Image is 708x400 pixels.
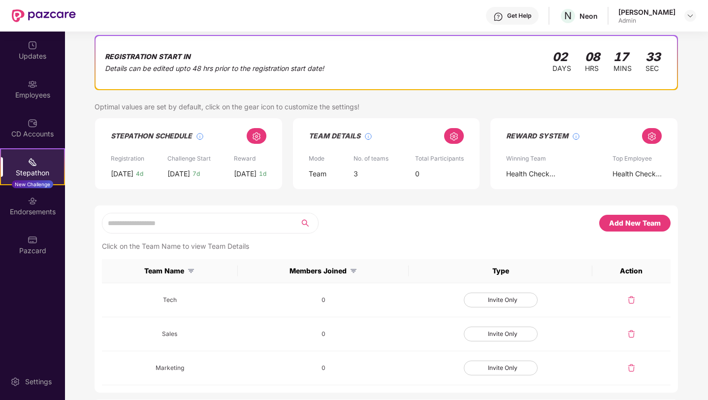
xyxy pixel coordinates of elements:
div: MINS [613,63,632,74]
img: svg+xml;base64,PHN2ZyBpZD0iU2V0dGluZy0yMHgyMCIgeG1sbnM9Imh0dHA6Ly93d3cudzMub3JnLzIwMDAvc3ZnIiB3aW... [10,377,20,387]
div: Team Name [144,267,195,275]
div: Action [620,267,643,274]
div: Health Checkup [612,168,662,179]
img: svg+xml;base64,PHN2ZyB3aWR0aD0iMTYiIGhlaWdodD0iMTciIHZpZXdCb3g9IjAgMCAxNiAxNyIgZmlsbD0ibm9uZSIgeG... [626,329,636,339]
span: 7d [193,171,200,177]
div: SEC [645,63,660,74]
div: Admin [618,17,676,25]
span: 0 [322,364,325,371]
div: Challenge Start [167,156,211,162]
div: Add New Team [609,218,661,229]
div: Settings [22,377,55,387]
div: 02 [552,51,571,63]
div: New Challenge [12,180,53,188]
img: svg+xml;base64,PHN2ZyBpZD0iU2V0dGluZy0zMngzMiIgeG1sbnM9Imh0dHA6Ly93d3cudzMub3JnLzIwMDAvc3ZnIiB3aW... [647,132,657,141]
div: 08 [585,51,600,63]
div: Mode [309,156,324,162]
div: Type [492,267,509,274]
div: HRS [585,63,600,74]
span: 0 [322,330,325,337]
div: Click on the Team Name to view Team Details [102,241,671,251]
div: Stepathon Schedule [111,130,192,142]
div: REGISTRATION START IN [105,51,324,63]
span: 1d [259,171,266,177]
div: 17 [613,51,632,63]
img: New Pazcare Logo [12,9,76,22]
img: svg+xml;base64,PHN2ZyB4bWxucz0iaHR0cDovL3d3dy53My5vcmcvMjAwMC9zdmciIHdpZHRoPSIyMSIgaGVpZ2h0PSIyMC... [28,157,37,167]
img: svg+xml;base64,PHN2ZyBpZD0iSGVscC0zMngzMiIgeG1sbnM9Imh0dHA6Ly93d3cudzMub3JnLzIwMDAvc3ZnIiB3aWR0aD... [493,12,503,22]
div: Team Details [309,130,360,142]
div: Optimal values are set by default, click on the gear icon to customize the settings! [95,102,678,112]
img: svg+xml;base64,PHN2ZyB3aWR0aD0iMTYiIGhlaWdodD0iMTciIHZpZXdCb3g9IjAgMCAxNiAxNyIgZmlsbD0ibm9uZSIgeG... [626,295,636,305]
img: svg+xml;base64,PHN2ZyB3aWR0aD0iMTYiIGhlaWdodD0iMTciIHZpZXdCb3g9IjAgMCAxNiAxNyIgZmlsbD0ibm9uZSIgeG... [187,267,195,275]
button: search [293,213,318,233]
img: svg+xml;base64,PHN2ZyBpZD0iSW5mb18tXzMyeDMyIiBkYXRhLW5hbWU9IkluZm8gLSAzMngzMiIgeG1sbnM9Imh0dHA6Ly... [196,133,204,140]
img: svg+xml;base64,PHN2ZyBpZD0iU2V0dGluZy0zMngzMiIgeG1sbnM9Imh0dHA6Ly93d3cudzMub3JnLzIwMDAvc3ZnIiB3aW... [449,132,459,141]
div: Reward System [506,130,568,142]
div: Invite Only [464,361,538,375]
div: Winning Team [506,156,546,162]
div: Members Joined [290,267,357,275]
img: svg+xml;base64,PHN2ZyBpZD0iSW5mb18tXzMyeDMyIiBkYXRhLW5hbWU9IkluZm8gLSAzMngzMiIgeG1sbnM9Imh0dHA6Ly... [572,133,580,140]
div: [DATE] [234,168,257,179]
img: svg+xml;base64,PHN2ZyBpZD0iRHJvcGRvd24tMzJ4MzIiIHhtbG5zPSJodHRwOi8vd3d3LnczLm9yZy8yMDAwL3N2ZyIgd2... [686,12,694,20]
img: svg+xml;base64,PHN2ZyB3aWR0aD0iMTYiIGhlaWdodD0iMTciIHZpZXdCb3g9IjAgMCAxNiAxNyIgZmlsbD0ibm9uZSIgeG... [626,363,636,373]
div: Get Help [507,12,531,20]
img: svg+xml;base64,PHN2ZyBpZD0iRW5kb3JzZW1lbnRzIiB4bWxucz0iaHR0cDovL3d3dy53My5vcmcvMjAwMC9zdmciIHdpZH... [28,196,37,206]
img: svg+xml;base64,PHN2ZyBpZD0iVXBkYXRlZCIgeG1sbnM9Imh0dHA6Ly93d3cudzMub3JnLzIwMDAvc3ZnIiB3aWR0aD0iMj... [28,40,37,50]
span: search [301,219,309,227]
div: [PERSON_NAME] [618,7,676,17]
span: 4d [136,171,143,177]
div: Invite Only [464,327,538,341]
div: Invite Only [464,293,538,307]
div: Marketing [110,362,230,374]
img: svg+xml;base64,PHN2ZyBpZD0iSW5mb18tXzMyeDMyIiBkYXRhLW5hbWU9IkluZm8gLSAzMngzMiIgeG1sbnM9Imh0dHA6Ly... [364,133,372,140]
div: Tech [110,294,230,306]
div: Sales [110,328,230,340]
span: 0 [322,296,325,303]
div: 33 [645,51,660,63]
div: [DATE] [167,168,190,179]
div: Total Participants [415,156,464,162]
img: svg+xml;base64,PHN2ZyB3aWR0aD0iMTYiIGhlaWdodD0iMTciIHZpZXdCb3g9IjAgMCAxNiAxNyIgZmlsbD0ibm9uZSIgeG... [350,267,357,275]
div: [DATE] [111,168,133,179]
img: svg+xml;base64,PHN2ZyBpZD0iUGF6Y2FyZCIgeG1sbnM9Imh0dHA6Ly93d3cudzMub3JnLzIwMDAvc3ZnIiB3aWR0aD0iMj... [28,235,37,245]
div: Reward [234,156,256,162]
div: Team [309,168,326,179]
span: N [564,10,572,22]
div: Neon [579,11,598,21]
div: Health Checkup [506,168,555,179]
div: Details can be edited upto 48 hrs prior to the registration start date! [105,63,324,74]
div: Top Employee [612,156,652,162]
img: svg+xml;base64,PHN2ZyBpZD0iU2V0dGluZy0zMngzMiIgeG1sbnM9Imh0dHA6Ly93d3cudzMub3JnLzIwMDAvc3ZnIiB3aW... [252,132,261,141]
div: No. of teams [354,156,388,162]
div: 0 [415,168,419,179]
div: 3 [354,168,358,179]
img: svg+xml;base64,PHN2ZyBpZD0iRW1wbG95ZWVzIiB4bWxucz0iaHR0cDovL3d3dy53My5vcmcvMjAwMC9zdmciIHdpZHRoPS... [28,79,37,89]
div: Stepathon [1,168,64,178]
img: svg+xml;base64,PHN2ZyBpZD0iQ0RfQWNjb3VudHMiIGRhdGEtbmFtZT0iQ0QgQWNjb3VudHMiIHhtbG5zPSJodHRwOi8vd3... [28,118,37,128]
div: Registration [111,156,144,162]
div: DAYS [552,63,571,74]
